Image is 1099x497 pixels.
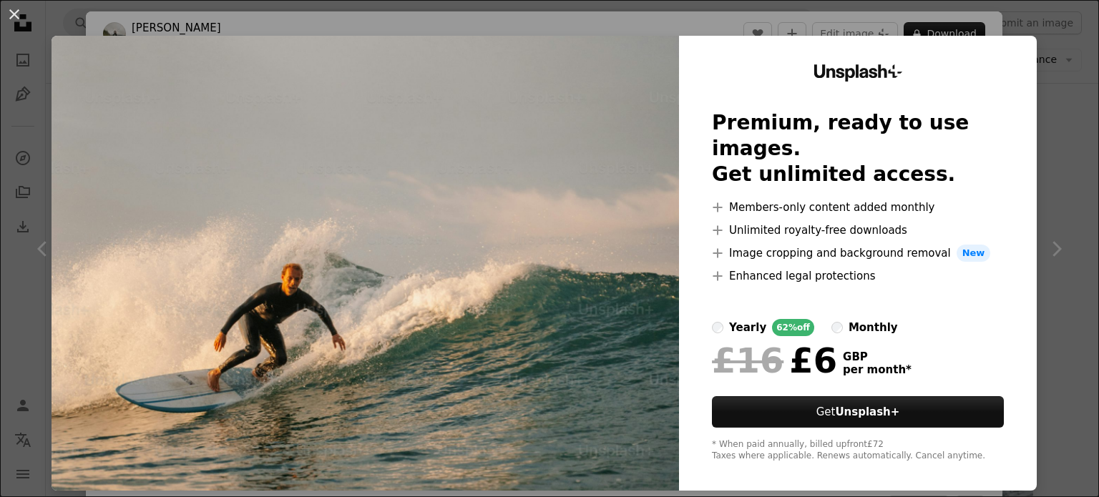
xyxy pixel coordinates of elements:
span: £16 [712,342,783,379]
li: Unlimited royalty-free downloads [712,222,1004,239]
li: Members-only content added monthly [712,199,1004,216]
div: yearly [729,319,766,336]
div: 62% off [772,319,814,336]
span: per month * [843,363,912,376]
li: Image cropping and background removal [712,245,1004,262]
input: monthly [831,322,843,333]
li: Enhanced legal protections [712,267,1004,285]
div: monthly [849,319,898,336]
button: GetUnsplash+ [712,396,1004,428]
span: GBP [843,350,912,363]
span: New [957,245,991,262]
div: £6 [712,342,837,379]
strong: Unsplash+ [835,405,899,418]
input: yearly62%off [712,322,723,333]
h2: Premium, ready to use images. Get unlimited access. [712,110,1004,187]
div: * When paid annually, billed upfront £72 Taxes where applicable. Renews automatically. Cancel any... [712,439,1004,462]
